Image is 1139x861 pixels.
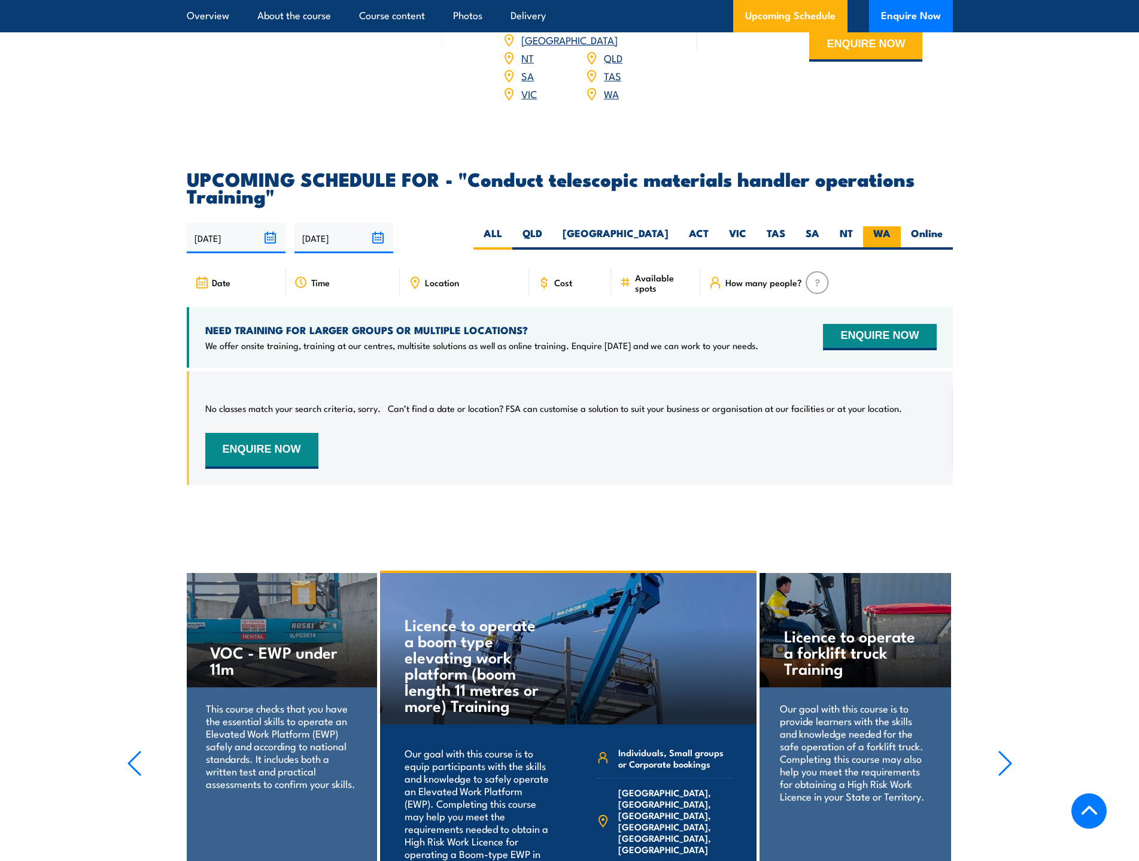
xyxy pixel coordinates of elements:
span: Date [212,277,230,287]
p: Our goal with this course is to provide learners with the skills and knowledge needed for the saf... [780,702,930,802]
span: Individuals, Small groups or Corporate bookings [618,747,732,769]
h4: VOC - EWP under 11m [210,644,352,676]
a: [GEOGRAPHIC_DATA] [521,32,618,47]
label: SA [795,226,830,250]
label: NT [830,226,863,250]
label: ALL [473,226,512,250]
span: Cost [554,277,572,287]
label: QLD [512,226,552,250]
label: VIC [719,226,757,250]
p: Can’t find a date or location? FSA can customise a solution to suit your business or organisation... [388,402,902,414]
label: [GEOGRAPHIC_DATA] [552,226,679,250]
h4: NEED TRAINING FOR LARGER GROUPS OR MULTIPLE LOCATIONS? [205,323,758,336]
span: Location [425,277,459,287]
a: SA [521,68,534,83]
a: TAS [604,68,621,83]
label: TAS [757,226,795,250]
span: Time [311,277,330,287]
span: How many people? [725,277,802,287]
a: QLD [604,50,622,65]
p: This course checks that you have the essential skills to operate an Elevated Work Platform (EWP) ... [206,702,356,790]
h4: Licence to operate a boom type elevating work platform (boom length 11 metres or more) Training [405,616,545,713]
h2: UPCOMING SCHEDULE FOR - "Conduct telescopic materials handler operations Training" [187,170,953,204]
input: From date [187,223,285,253]
p: No classes match your search criteria, sorry. [205,402,381,414]
label: Online [901,226,953,250]
a: NT [521,50,534,65]
button: ENQUIRE NOW [809,29,922,62]
h4: Licence to operate a forklift truck Training [784,627,926,676]
input: To date [294,223,393,253]
button: ENQUIRE NOW [205,433,318,469]
button: ENQUIRE NOW [823,324,936,350]
span: Available spots [635,272,692,293]
span: [GEOGRAPHIC_DATA], [GEOGRAPHIC_DATA], [GEOGRAPHIC_DATA], [GEOGRAPHIC_DATA], [GEOGRAPHIC_DATA], [G... [618,787,732,855]
a: VIC [521,86,537,101]
label: WA [863,226,901,250]
p: We offer onsite training, training at our centres, multisite solutions as well as online training... [205,339,758,351]
a: WA [604,86,619,101]
label: ACT [679,226,719,250]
